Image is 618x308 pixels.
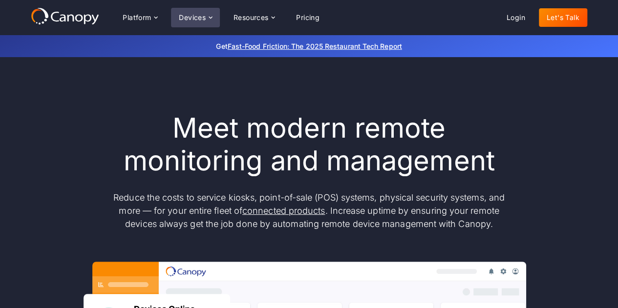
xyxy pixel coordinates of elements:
[226,8,282,27] div: Resources
[104,191,514,230] p: Reduce the costs to service kiosks, point-of-sale (POS) systems, physical security systems, and m...
[70,41,549,51] p: Get
[242,205,325,216] a: connected products
[228,42,402,50] a: Fast-Food Friction: The 2025 Restaurant Tech Report
[539,8,587,27] a: Let's Talk
[171,8,220,27] div: Devices
[499,8,533,27] a: Login
[234,14,269,21] div: Resources
[288,8,327,27] a: Pricing
[123,14,151,21] div: Platform
[115,8,165,27] div: Platform
[179,14,206,21] div: Devices
[104,112,514,177] h1: Meet modern remote monitoring and management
